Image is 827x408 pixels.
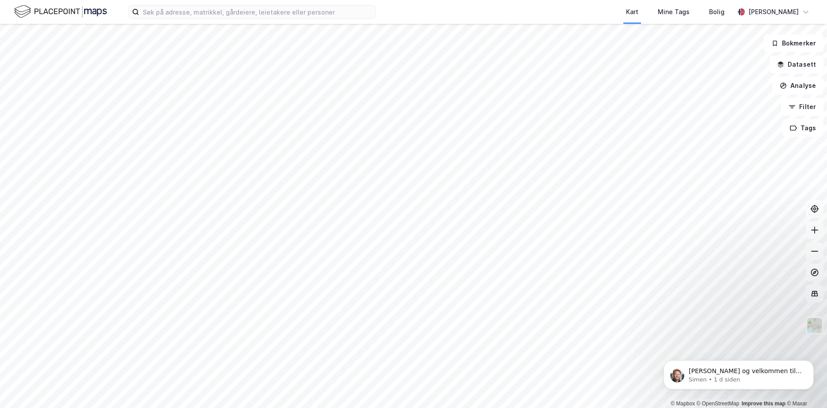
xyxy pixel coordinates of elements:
div: [PERSON_NAME] [748,7,799,17]
button: Datasett [770,56,823,73]
button: Tags [782,119,823,137]
button: Analyse [772,77,823,94]
input: Søk på adresse, matrikkel, gårdeiere, leietakere eller personer [139,5,375,19]
button: Filter [781,98,823,116]
a: OpenStreetMap [697,400,740,407]
img: logo.f888ab2527a4732fd821a326f86c7f29.svg [14,4,107,19]
button: Bokmerker [764,34,823,52]
img: Z [806,317,823,334]
div: Bolig [709,7,725,17]
a: Improve this map [742,400,785,407]
a: Mapbox [671,400,695,407]
div: Mine Tags [658,7,690,17]
div: Kart [626,7,638,17]
iframe: Intercom notifications melding [650,342,827,404]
